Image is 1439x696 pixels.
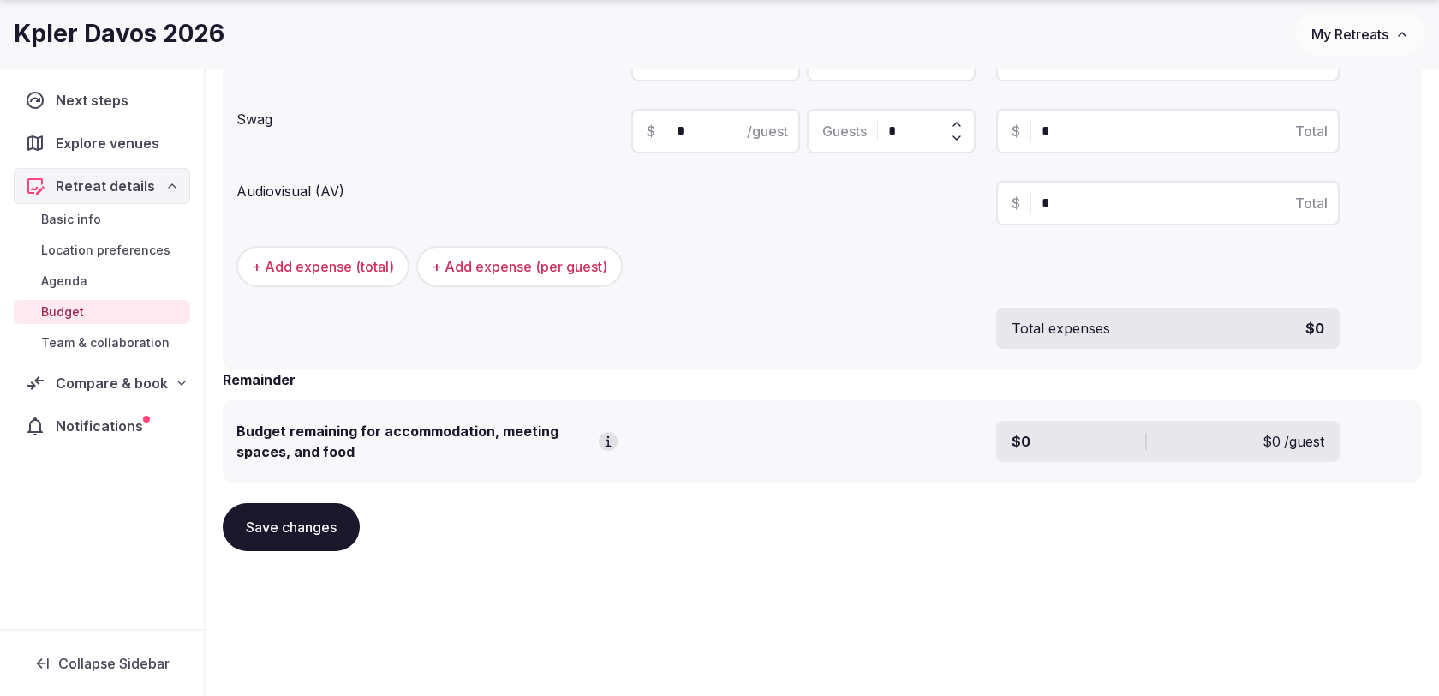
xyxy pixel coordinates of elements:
[1281,431,1324,452] span: /guest
[56,133,166,153] span: Explore venues
[747,121,788,141] span: /guest
[1295,193,1328,213] span: Total
[416,246,623,287] button: + Add expense (per guest)
[236,246,409,287] button: + Add expense (total)
[41,303,84,321] span: Budget
[56,373,168,393] span: Compare & book
[14,125,190,161] a: Explore venues
[14,645,190,682] button: Collapse Sidebar
[41,242,170,259] span: Location preferences
[14,17,224,51] h1: Kpler Davos 2026
[1305,318,1324,339] span: $0
[56,416,150,436] span: Notifications
[58,655,170,672] span: Collapse Sidebar
[223,503,360,551] button: Save changes
[14,408,190,444] a: Notifications
[822,121,867,141] span: Guests
[41,273,87,290] span: Agenda
[56,176,155,196] span: Retreat details
[41,211,101,228] span: Basic info
[14,238,190,262] a: Location preferences
[236,102,618,129] div: Swag
[56,90,135,111] span: Next steps
[14,300,190,324] a: Budget
[1295,13,1425,56] button: My Retreats
[1012,431,1030,452] span: $0
[1263,431,1281,452] span: $0
[1295,121,1328,141] span: Total
[1012,318,1110,339] span: Total expenses
[14,331,190,355] a: Team & collaboration
[1311,26,1388,43] span: My Retreats
[14,207,190,231] a: Basic info
[223,369,296,390] h2: Remainder
[1012,193,1020,213] span: $
[14,269,190,293] a: Agenda
[647,121,655,141] span: $
[236,414,618,462] div: Budget remaining for accommodation, meeting spaces, and food
[1012,121,1020,141] span: $
[236,174,618,201] div: Audiovisual (AV)
[14,82,190,118] a: Next steps
[41,334,170,351] span: Team & collaboration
